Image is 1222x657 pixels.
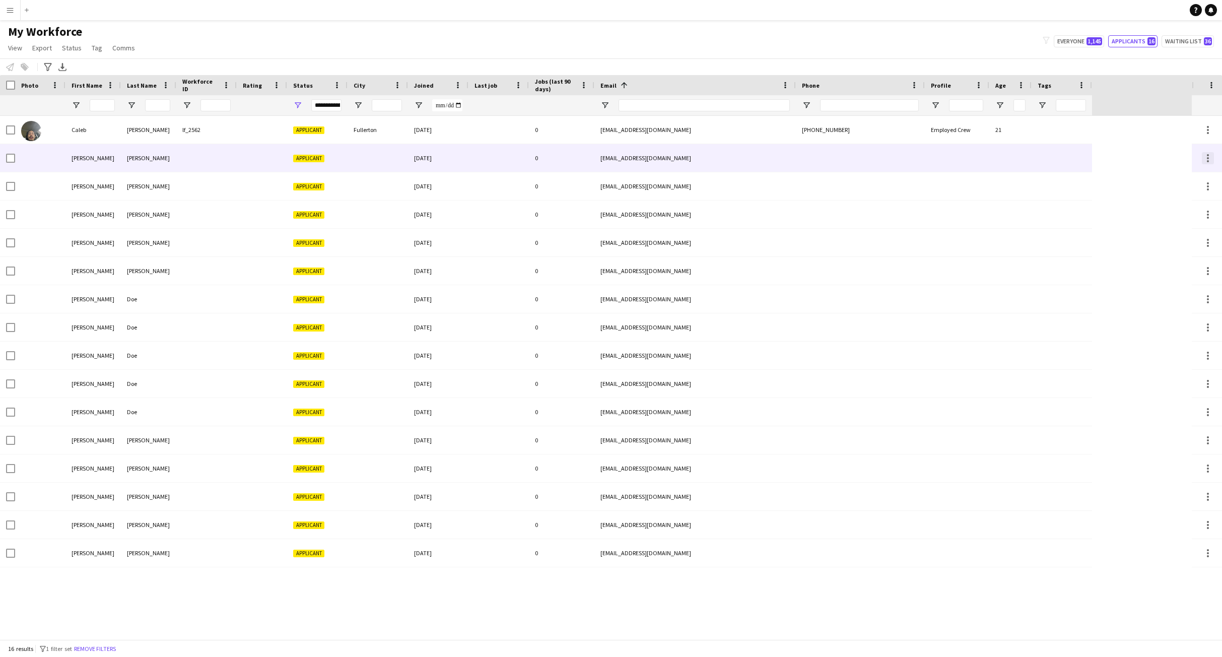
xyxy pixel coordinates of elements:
[474,82,497,89] span: Last job
[594,116,796,144] div: [EMAIL_ADDRESS][DOMAIN_NAME]
[72,101,81,110] button: Open Filter Menu
[92,43,102,52] span: Tag
[594,539,796,567] div: [EMAIL_ADDRESS][DOMAIN_NAME]
[408,426,468,454] div: [DATE]
[529,229,594,256] div: 0
[293,409,324,416] span: Applicant
[432,99,462,111] input: Joined Filter Input
[594,398,796,426] div: [EMAIL_ADDRESS][DOMAIN_NAME]
[293,296,324,303] span: Applicant
[121,257,176,285] div: [PERSON_NAME]
[112,43,135,52] span: Comms
[354,82,365,89] span: City
[127,82,157,89] span: Last Name
[529,483,594,510] div: 0
[56,61,69,73] app-action-btn: Export XLSX
[121,483,176,510] div: [PERSON_NAME]
[293,268,324,275] span: Applicant
[121,426,176,454] div: [PERSON_NAME]
[529,539,594,567] div: 0
[293,437,324,444] span: Applicant
[1038,82,1051,89] span: Tags
[72,82,102,89] span: First Name
[65,201,121,228] div: [PERSON_NAME]
[65,454,121,482] div: [PERSON_NAME]
[121,144,176,172] div: [PERSON_NAME]
[408,144,468,172] div: [DATE]
[65,229,121,256] div: [PERSON_NAME]
[28,41,56,54] a: Export
[594,229,796,256] div: [EMAIL_ADDRESS][DOMAIN_NAME]
[21,82,38,89] span: Photo
[529,116,594,144] div: 0
[65,539,121,567] div: [PERSON_NAME]
[594,257,796,285] div: [EMAIL_ADDRESS][DOMAIN_NAME]
[594,313,796,341] div: [EMAIL_ADDRESS][DOMAIN_NAME]
[1162,35,1214,47] button: Waiting list36
[293,183,324,190] span: Applicant
[293,101,302,110] button: Open Filter Menu
[619,99,790,111] input: Email Filter Input
[121,539,176,567] div: [PERSON_NAME]
[1204,37,1212,45] span: 36
[820,99,919,111] input: Phone Filter Input
[293,211,324,219] span: Applicant
[293,82,313,89] span: Status
[594,285,796,313] div: [EMAIL_ADDRESS][DOMAIN_NAME]
[8,24,82,39] span: My Workforce
[989,116,1032,144] div: 21
[529,172,594,200] div: 0
[108,41,139,54] a: Comms
[293,126,324,134] span: Applicant
[121,454,176,482] div: [PERSON_NAME]
[408,313,468,341] div: [DATE]
[408,172,468,200] div: [DATE]
[65,257,121,285] div: [PERSON_NAME]
[8,43,22,52] span: View
[600,101,609,110] button: Open Filter Menu
[925,116,989,144] div: Employed Crew
[293,521,324,529] span: Applicant
[182,78,219,93] span: Workforce ID
[408,483,468,510] div: [DATE]
[121,313,176,341] div: Doe
[293,550,324,557] span: Applicant
[594,201,796,228] div: [EMAIL_ADDRESS][DOMAIN_NAME]
[408,511,468,539] div: [DATE]
[414,82,434,89] span: Joined
[1087,37,1102,45] span: 1,145
[529,313,594,341] div: 0
[802,101,811,110] button: Open Filter Menu
[121,116,176,144] div: [PERSON_NAME]
[529,398,594,426] div: 0
[600,82,617,89] span: Email
[293,324,324,332] span: Applicant
[594,370,796,398] div: [EMAIL_ADDRESS][DOMAIN_NAME]
[72,643,118,654] button: Remove filters
[348,116,408,144] div: Fullerton
[594,144,796,172] div: [EMAIL_ADDRESS][DOMAIN_NAME]
[200,99,231,111] input: Workforce ID Filter Input
[65,342,121,369] div: [PERSON_NAME]
[1056,99,1086,111] input: Tags Filter Input
[42,61,54,73] app-action-btn: Advanced filters
[995,101,1004,110] button: Open Filter Menu
[58,41,86,54] a: Status
[949,99,983,111] input: Profile Filter Input
[408,539,468,567] div: [DATE]
[293,239,324,247] span: Applicant
[535,78,576,93] span: Jobs (last 90 days)
[65,285,121,313] div: [PERSON_NAME]
[594,172,796,200] div: [EMAIL_ADDRESS][DOMAIN_NAME]
[65,144,121,172] div: [PERSON_NAME]
[65,313,121,341] div: [PERSON_NAME]
[1147,37,1156,45] span: 16
[293,380,324,388] span: Applicant
[529,285,594,313] div: 0
[65,511,121,539] div: [PERSON_NAME]
[121,201,176,228] div: [PERSON_NAME]
[408,201,468,228] div: [DATE]
[88,41,106,54] a: Tag
[529,201,594,228] div: 0
[243,82,262,89] span: Rating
